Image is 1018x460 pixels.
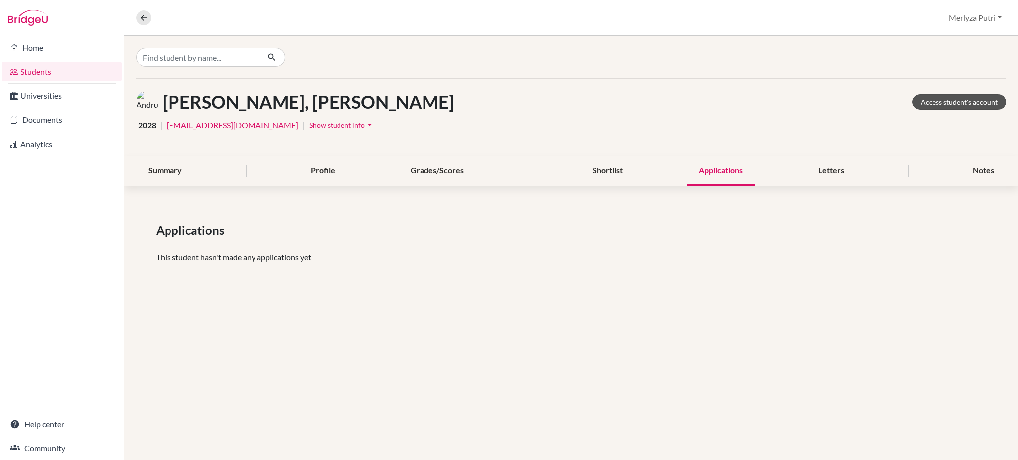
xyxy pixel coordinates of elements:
[365,120,375,130] i: arrow_drop_down
[399,156,476,186] div: Grades/Scores
[912,94,1006,110] a: Access student's account
[8,10,48,26] img: Bridge-U
[167,119,298,131] a: [EMAIL_ADDRESS][DOMAIN_NAME]
[687,156,755,186] div: Applications
[961,156,1006,186] div: Notes
[2,110,122,130] a: Documents
[136,91,159,113] img: Andrue Xavier Robert's avatar
[2,86,122,106] a: Universities
[302,119,305,131] span: |
[2,62,122,81] a: Students
[944,8,1006,27] button: Merlyza Putri
[163,91,454,113] h1: [PERSON_NAME], [PERSON_NAME]
[299,156,347,186] div: Profile
[2,134,122,154] a: Analytics
[2,38,122,58] a: Home
[309,117,375,133] button: Show student infoarrow_drop_down
[2,414,122,434] a: Help center
[136,48,259,67] input: Find student by name...
[309,121,365,129] span: Show student info
[138,119,156,131] span: 2028
[581,156,635,186] div: Shortlist
[806,156,856,186] div: Letters
[160,119,163,131] span: |
[156,251,986,263] p: This student hasn't made any applications yet
[156,222,228,239] span: Applications
[2,438,122,458] a: Community
[136,156,194,186] div: Summary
